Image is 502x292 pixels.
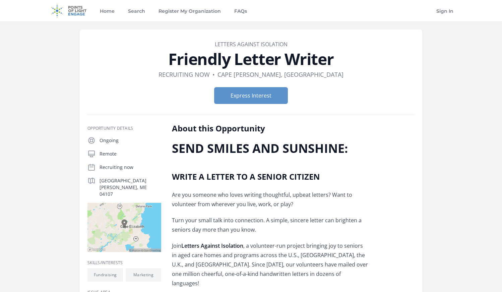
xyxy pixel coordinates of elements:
dd: Cape [PERSON_NAME], [GEOGRAPHIC_DATA] [217,70,343,79]
li: Fundraising [87,268,123,282]
button: Express Interest [214,87,288,104]
img: Map [87,203,161,252]
li: Marketing [126,268,161,282]
h1: SEND SMILES AND SUNSHINE: [172,142,368,155]
a: Letters Against Isolation [215,41,288,48]
h1: Friendly Letter Writer [87,51,415,67]
dd: Recruiting now [159,70,210,79]
p: Are you someone who loves writing thoughtful, upbeat letters? Want to volunteer from wherever you... [172,190,368,209]
h2: WRITE A LETTER TO A SENIOR CITIZEN [172,171,368,182]
p: Remote [100,151,161,157]
h3: Skills/Interests [87,260,161,266]
h2: About this Opportunity [172,123,368,134]
p: Recruiting now [100,164,161,171]
p: [GEOGRAPHIC_DATA][PERSON_NAME], ME 04107 [100,177,161,197]
h3: Opportunity Details [87,126,161,131]
strong: Letters Against Isolation [181,242,243,249]
p: Turn your small talk into connection. A simple, sincere letter can brighten a seniors day more th... [172,216,368,234]
p: Ongoing [100,137,161,144]
p: Join , a volunteer-run project bringing joy to seniors in aged care homes and programs across the... [172,241,368,288]
div: • [212,70,215,79]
